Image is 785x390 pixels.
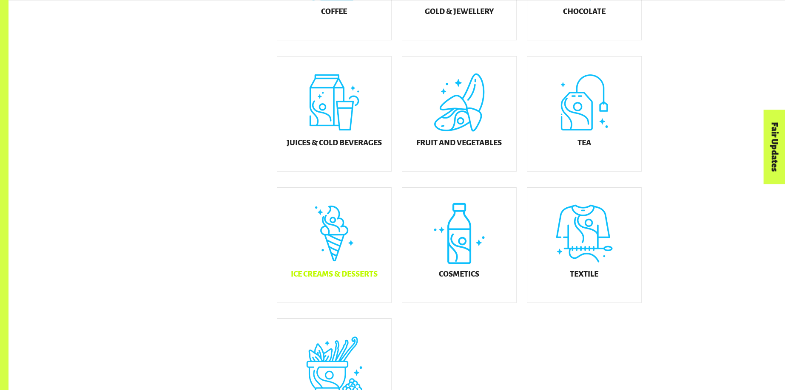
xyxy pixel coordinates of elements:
h5: Cosmetics [439,270,479,278]
h5: Ice Creams & Desserts [291,270,378,278]
h5: Fruit and Vegetables [416,138,502,147]
a: Ice Creams & Desserts [277,187,392,303]
h5: Juices & Cold Beverages [287,138,382,147]
h5: Textile [570,270,598,278]
h5: Gold & Jewellery [425,7,494,16]
a: Cosmetics [402,187,517,303]
h5: Chocolate [563,7,606,16]
a: Juices & Cold Beverages [277,56,392,172]
a: Tea [527,56,642,172]
h5: Tea [577,138,591,147]
h5: Coffee [321,7,347,16]
a: Fruit and Vegetables [402,56,517,172]
a: Textile [527,187,642,303]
